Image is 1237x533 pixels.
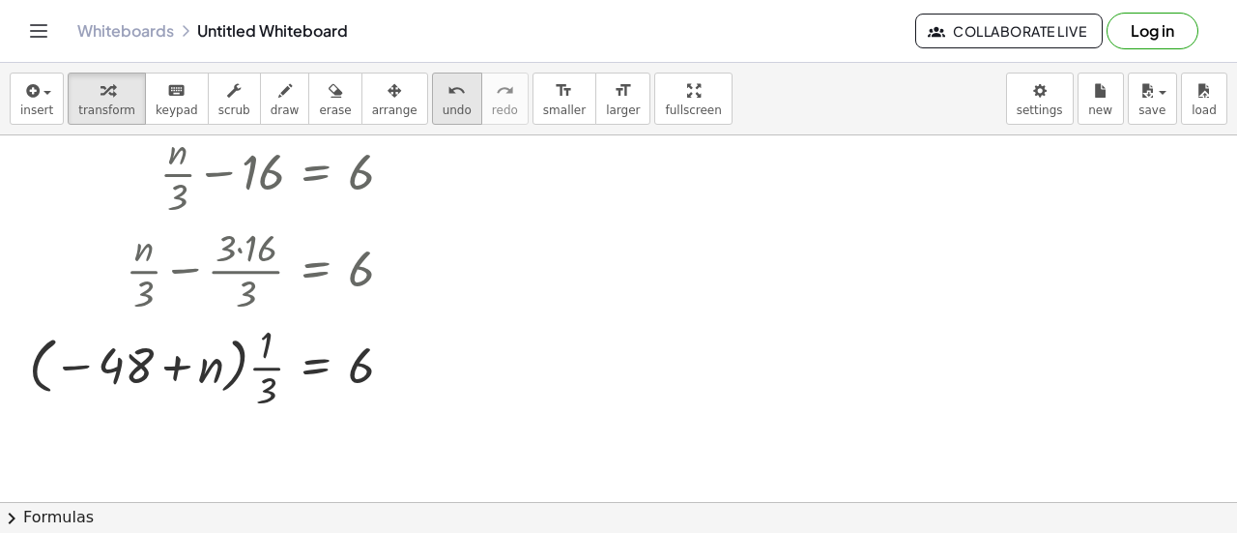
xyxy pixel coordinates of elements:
[167,79,186,103] i: keyboard
[1181,73,1227,125] button: load
[1017,104,1063,117] span: settings
[595,73,650,125] button: format_sizelarger
[915,14,1103,48] button: Collaborate Live
[1128,73,1177,125] button: save
[10,73,64,125] button: insert
[447,79,466,103] i: undo
[208,73,261,125] button: scrub
[654,73,732,125] button: fullscreen
[492,104,518,117] span: redo
[145,73,209,125] button: keyboardkeypad
[77,21,174,41] a: Whiteboards
[1078,73,1124,125] button: new
[78,104,135,117] span: transform
[481,73,529,125] button: redoredo
[1138,104,1165,117] span: save
[218,104,250,117] span: scrub
[614,79,632,103] i: format_size
[271,104,300,117] span: draw
[543,104,586,117] span: smaller
[1088,104,1112,117] span: new
[68,73,146,125] button: transform
[555,79,573,103] i: format_size
[372,104,417,117] span: arrange
[443,104,472,117] span: undo
[1192,104,1217,117] span: load
[20,104,53,117] span: insert
[932,22,1086,40] span: Collaborate Live
[260,73,310,125] button: draw
[496,79,514,103] i: redo
[432,73,482,125] button: undoundo
[1006,73,1074,125] button: settings
[308,73,361,125] button: erase
[156,104,198,117] span: keypad
[532,73,596,125] button: format_sizesmaller
[319,104,351,117] span: erase
[665,104,721,117] span: fullscreen
[361,73,428,125] button: arrange
[23,15,54,46] button: Toggle navigation
[606,104,640,117] span: larger
[1107,13,1198,49] button: Log in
